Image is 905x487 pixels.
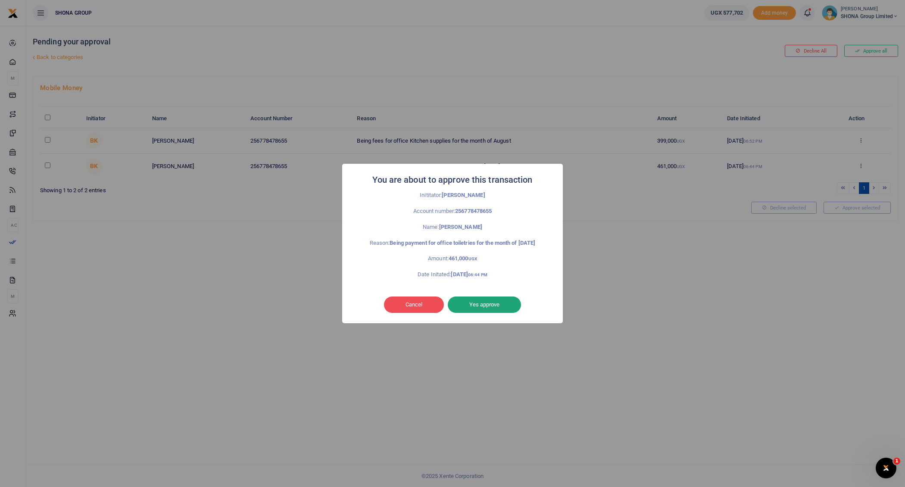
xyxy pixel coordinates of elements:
button: Yes approve [448,297,521,313]
strong: [PERSON_NAME] [439,224,482,230]
button: Cancel [384,297,444,313]
span: 1 [893,458,900,465]
p: Name: [361,223,544,232]
strong: [PERSON_NAME] [442,192,485,198]
iframe: Intercom live chat [876,458,896,478]
strong: 461,000 [449,255,477,262]
strong: Being payment for office toiletries for the month of [DATE] [390,240,535,246]
p: Inititator: [361,191,544,200]
p: Account number: [361,207,544,216]
strong: 256778478655 [455,208,492,214]
small: 06:44 PM [468,272,487,277]
p: Date Initated: [361,270,544,279]
p: Amount: [361,254,544,263]
strong: [DATE] [451,271,487,278]
p: Reason: [361,239,544,248]
h2: You are about to approve this transaction [372,172,532,187]
small: UGX [468,256,477,261]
